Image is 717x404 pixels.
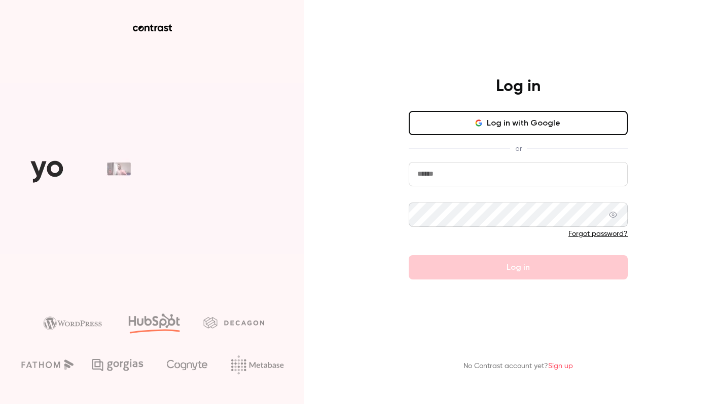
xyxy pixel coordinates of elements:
[548,362,573,370] a: Sign up
[496,76,541,97] h4: Log in
[203,317,264,328] img: decagon
[409,111,628,135] button: Log in with Google
[510,143,527,154] span: or
[463,361,573,372] p: No Contrast account yet?
[568,230,628,237] a: Forgot password?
